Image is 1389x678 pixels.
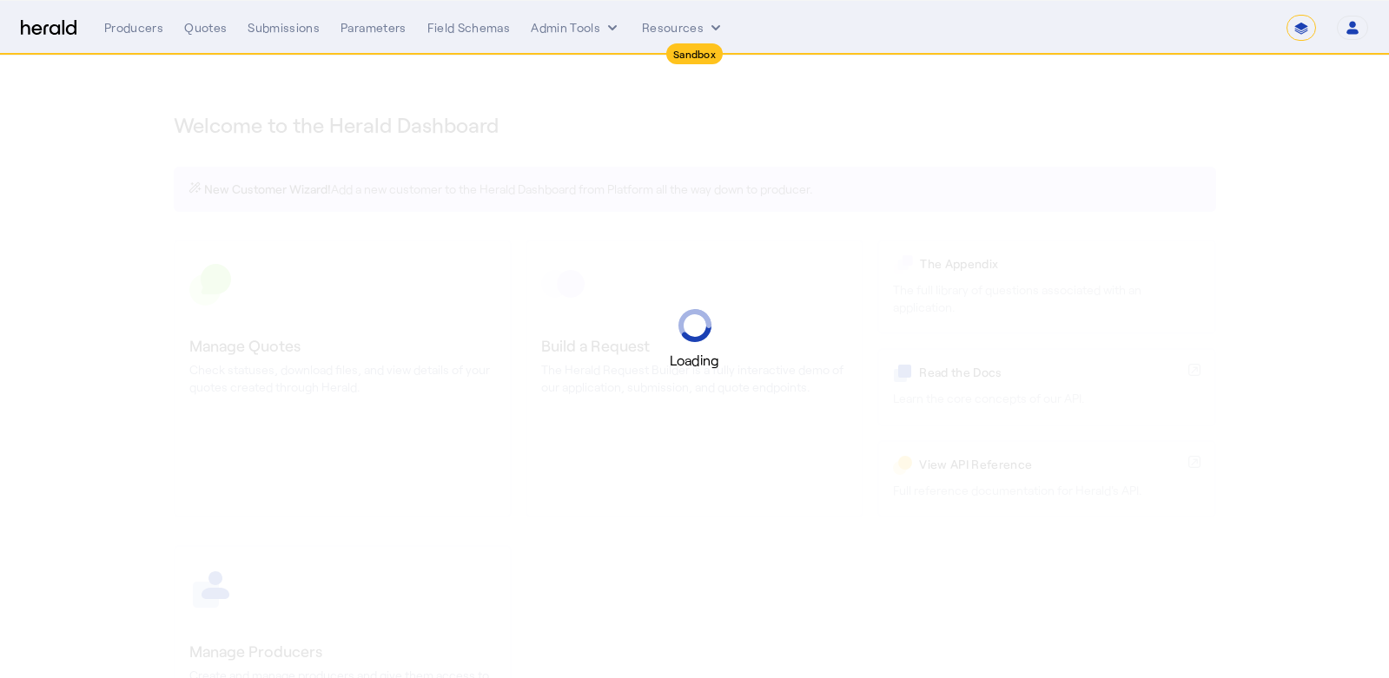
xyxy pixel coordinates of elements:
div: Submissions [248,19,320,36]
div: Field Schemas [427,19,511,36]
div: Quotes [184,19,227,36]
div: Sandbox [666,43,723,64]
button: Resources dropdown menu [642,19,724,36]
button: internal dropdown menu [531,19,621,36]
img: Herald Logo [21,20,76,36]
div: Parameters [341,19,407,36]
div: Producers [104,19,163,36]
